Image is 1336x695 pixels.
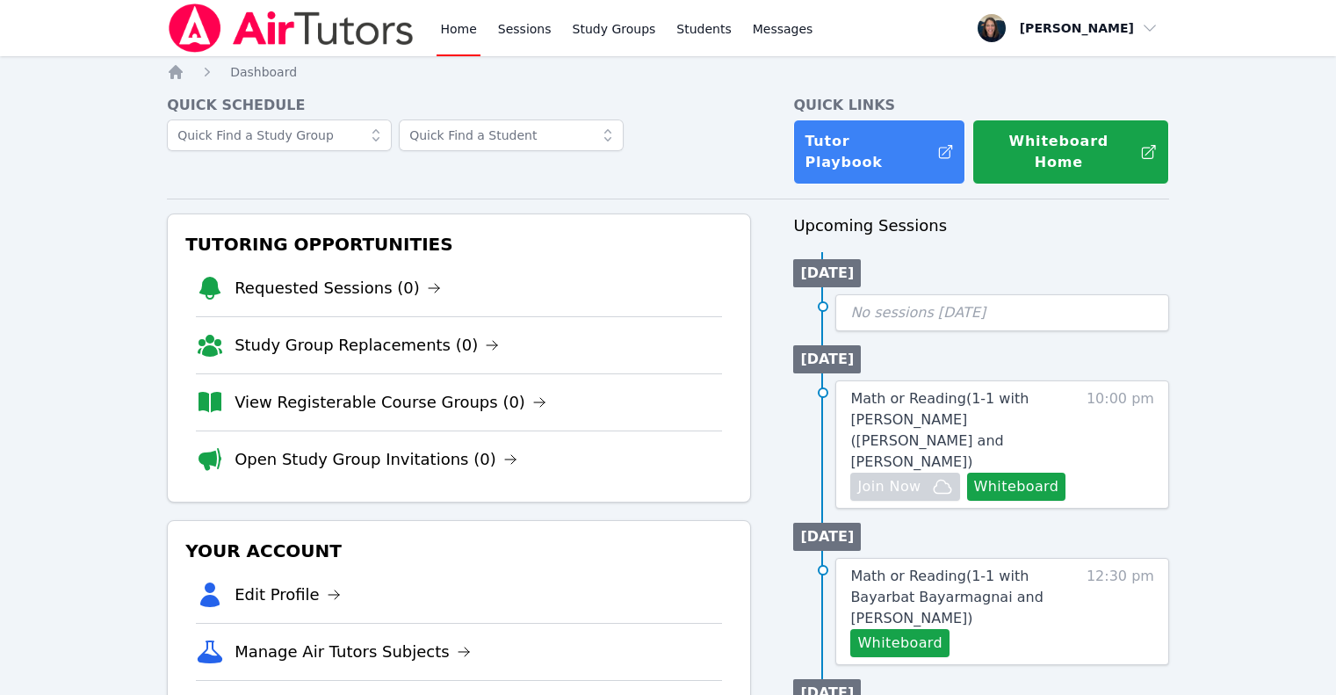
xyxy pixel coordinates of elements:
span: Dashboard [230,65,297,79]
span: No sessions [DATE] [850,304,986,321]
span: Math or Reading ( 1-1 with [PERSON_NAME] ([PERSON_NAME] and [PERSON_NAME] ) [850,390,1029,470]
button: Whiteboard Home [972,119,1169,185]
span: 10:00 pm [1087,388,1154,501]
span: Math or Reading ( 1-1 with Bayarbat Bayarmagnai and [PERSON_NAME] ) [850,568,1043,626]
img: Air Tutors [167,4,415,53]
h4: Quick Schedule [167,95,751,116]
a: Edit Profile [235,583,341,607]
button: Join Now [850,473,959,501]
a: Tutor Playbook [793,119,965,185]
h3: Tutoring Opportunities [182,228,736,260]
a: Dashboard [230,63,297,81]
input: Quick Find a Study Group [167,119,392,151]
a: Math or Reading(1-1 with [PERSON_NAME] ([PERSON_NAME] and [PERSON_NAME]) [850,388,1078,473]
input: Quick Find a Student [399,119,624,151]
button: Whiteboard [850,629,950,657]
a: View Registerable Course Groups (0) [235,390,546,415]
a: Open Study Group Invitations (0) [235,447,517,472]
li: [DATE] [793,259,861,287]
button: Whiteboard [967,473,1066,501]
a: Math or Reading(1-1 with Bayarbat Bayarmagnai and [PERSON_NAME]) [850,566,1078,629]
a: Manage Air Tutors Subjects [235,640,471,664]
h3: Upcoming Sessions [793,214,1169,238]
span: 12:30 pm [1087,566,1154,657]
nav: Breadcrumb [167,63,1169,81]
li: [DATE] [793,523,861,551]
a: Study Group Replacements (0) [235,333,499,358]
h4: Quick Links [793,95,1169,116]
li: [DATE] [793,345,861,373]
span: Join Now [857,476,921,497]
a: Requested Sessions (0) [235,276,441,300]
span: Messages [753,20,813,38]
h3: Your Account [182,535,736,567]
